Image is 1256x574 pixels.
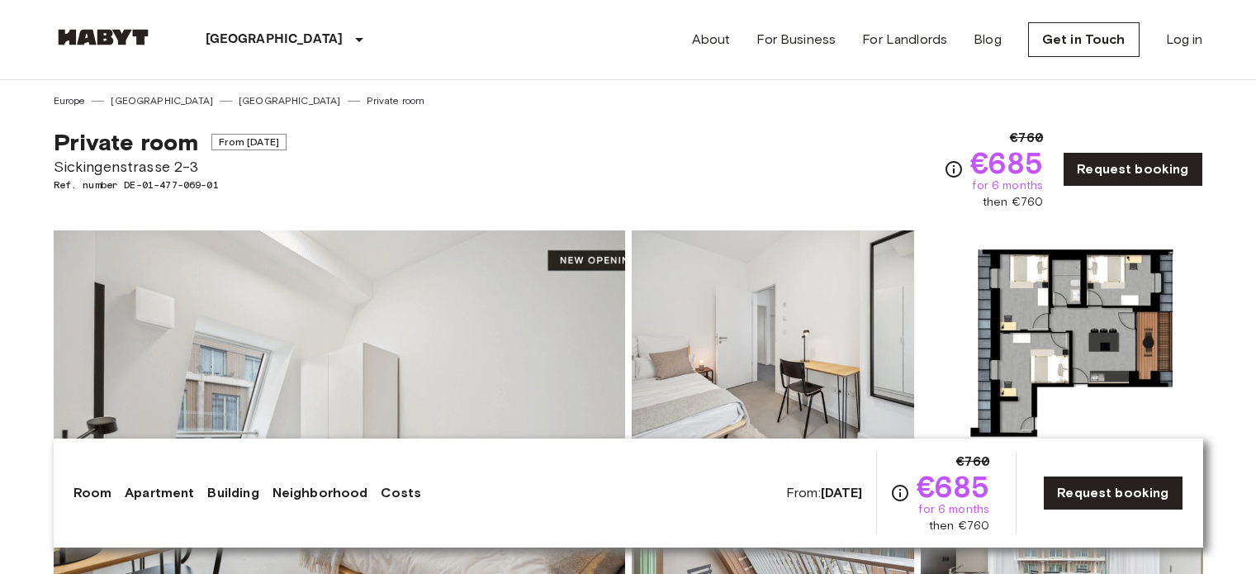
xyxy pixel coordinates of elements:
a: Costs [381,483,421,503]
a: [GEOGRAPHIC_DATA] [239,93,341,108]
span: From: [786,484,863,502]
a: Request booking [1043,476,1183,510]
a: About [692,30,731,50]
svg: Check cost overview for full price breakdown. Please note that discounts apply to new joiners onl... [890,483,910,503]
a: Private room [367,93,425,108]
a: [GEOGRAPHIC_DATA] [111,93,213,108]
span: €760 [1010,128,1044,148]
img: Picture of unit DE-01-477-069-01 [632,230,914,447]
p: [GEOGRAPHIC_DATA] [206,30,344,50]
span: for 6 months [972,178,1043,194]
span: €685 [970,148,1044,178]
a: Neighborhood [273,483,368,503]
span: Private room [54,128,199,156]
span: Ref. number DE-01-477-069-01 [54,178,287,192]
span: €685 [917,472,990,501]
b: [DATE] [821,485,863,500]
span: then €760 [983,194,1043,211]
svg: Check cost overview for full price breakdown. Please note that discounts apply to new joiners onl... [944,159,964,179]
a: Get in Touch [1028,22,1140,57]
span: Sickingenstrasse 2-3 [54,156,287,178]
img: Habyt [54,29,153,45]
a: For Business [756,30,836,50]
span: From [DATE] [211,134,287,150]
a: Blog [974,30,1002,50]
a: Room [73,483,112,503]
span: €760 [956,452,990,472]
a: Request booking [1063,152,1202,187]
span: for 6 months [918,501,989,518]
a: Log in [1166,30,1203,50]
a: Apartment [125,483,194,503]
a: For Landlords [862,30,947,50]
a: Europe [54,93,86,108]
a: Building [207,483,258,503]
span: then €760 [929,518,989,534]
img: Picture of unit DE-01-477-069-01 [921,230,1203,447]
